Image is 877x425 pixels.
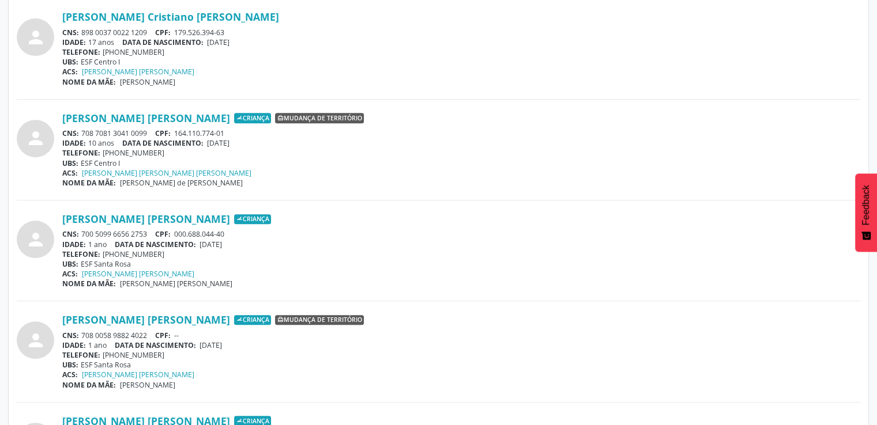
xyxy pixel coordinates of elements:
a: [PERSON_NAME] [PERSON_NAME] [62,212,230,225]
span: 164.110.774-01 [174,128,224,138]
span: IDADE: [62,340,86,350]
span: CPF: [155,229,171,239]
span: CPF: [155,128,171,138]
span: -- [174,331,179,340]
span: TELEFONE: [62,148,100,158]
div: 1 ano [62,240,860,249]
span: ACS: [62,67,78,77]
span: [DATE] [200,240,222,249]
span: TELEFONE: [62,47,100,57]
span: 000.688.044-40 [174,229,224,239]
a: [PERSON_NAME] [PERSON_NAME] [82,370,194,380]
a: [PERSON_NAME] [PERSON_NAME] [62,313,230,326]
span: UBS: [62,158,78,168]
span: CNS: [62,229,79,239]
span: IDADE: [62,138,86,148]
span: NOME DA MÃE: [62,178,116,188]
a: [PERSON_NAME] [PERSON_NAME] [82,67,194,77]
span: Feedback [861,185,871,225]
span: CNS: [62,331,79,340]
span: TELEFONE: [62,249,100,259]
span: [PERSON_NAME] [PERSON_NAME] [120,279,232,289]
a: [PERSON_NAME] Cristiano [PERSON_NAME] [62,10,279,23]
span: CNS: [62,28,79,37]
span: ACS: [62,168,78,178]
i: person [25,27,46,48]
span: [DATE] [207,138,229,148]
div: 700 5099 6656 2753 [62,229,860,239]
div: 1 ano [62,340,860,350]
div: ESF Santa Rosa [62,360,860,370]
span: [PERSON_NAME] de [PERSON_NAME] [120,178,243,188]
span: DATA DE NASCIMENTO: [122,138,204,148]
span: Criança [234,315,271,325]
a: [PERSON_NAME] [PERSON_NAME] [82,269,194,279]
span: DATA DE NASCIMENTO: [115,340,196,350]
span: DATA DE NASCIMENTO: [122,37,204,47]
span: UBS: [62,360,78,370]
span: Criança [234,214,271,225]
div: [PHONE_NUMBER] [62,148,860,158]
span: TELEFONE: [62,350,100,360]
div: 10 anos [62,138,860,148]
span: UBS: [62,259,78,269]
a: [PERSON_NAME] [PERSON_NAME] [PERSON_NAME] [82,168,251,178]
span: UBS: [62,57,78,67]
span: NOME DA MÃE: [62,380,116,390]
span: [DATE] [200,340,222,350]
i: person [25,128,46,149]
span: DATA DE NASCIMENTO: [115,240,196,249]
div: [PHONE_NUMBER] [62,47,860,57]
div: ESF Centro I [62,57,860,67]
div: [PHONE_NUMBER] [62,350,860,360]
span: Criança [234,113,271,123]
span: NOME DA MÃE: [62,77,116,87]
span: 179.526.394-63 [174,28,224,37]
span: ACS: [62,269,78,279]
span: CPF: [155,331,171,340]
div: 708 7081 3041 0099 [62,128,860,138]
span: CPF: [155,28,171,37]
button: Feedback - Mostrar pesquisa [855,173,877,252]
span: [DATE] [207,37,229,47]
div: 898 0037 0022 1209 [62,28,860,37]
div: 708 0058 9882 4022 [62,331,860,340]
span: Mudança de território [275,113,364,123]
span: Mudança de território [275,315,364,325]
div: ESF Santa Rosa [62,259,860,269]
span: ACS: [62,370,78,380]
div: 17 anos [62,37,860,47]
span: IDADE: [62,37,86,47]
span: CNS: [62,128,79,138]
span: NOME DA MÃE: [62,279,116,289]
div: [PHONE_NUMBER] [62,249,860,259]
i: person [25,229,46,250]
span: [PERSON_NAME] [120,380,175,390]
a: [PERSON_NAME] [PERSON_NAME] [62,112,230,124]
span: [PERSON_NAME] [120,77,175,87]
i: person [25,330,46,351]
span: IDADE: [62,240,86,249]
div: ESF Centro I [62,158,860,168]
